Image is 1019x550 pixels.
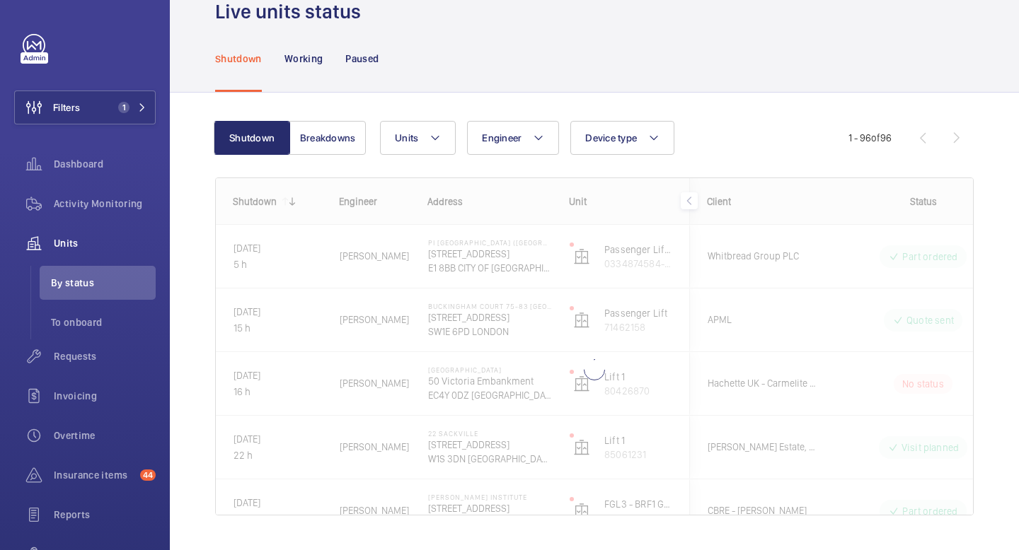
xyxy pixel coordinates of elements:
span: Overtime [54,428,156,443]
button: Engineer [467,121,559,155]
span: 1 - 96 96 [848,133,892,143]
span: Filters [53,100,80,115]
button: Breakdowns [289,121,366,155]
button: Device type [570,121,674,155]
span: To onboard [51,315,156,329]
span: Insurance items [54,468,134,482]
span: Requests [54,349,156,363]
span: Reports [54,508,156,522]
span: 44 [140,469,156,481]
p: Shutdown [215,52,262,66]
span: Units [395,132,418,144]
span: 1 [118,102,129,113]
span: Dashboard [54,157,156,171]
span: of [871,132,880,144]
button: Shutdown [214,121,290,155]
span: Engineer [482,132,522,144]
button: Filters1 [14,90,156,124]
span: Invoicing [54,389,156,403]
span: Activity Monitoring [54,197,156,211]
p: Paused [345,52,379,66]
span: By status [51,276,156,290]
span: Device type [585,132,637,144]
span: Units [54,236,156,250]
p: Working [284,52,323,66]
button: Units [380,121,456,155]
